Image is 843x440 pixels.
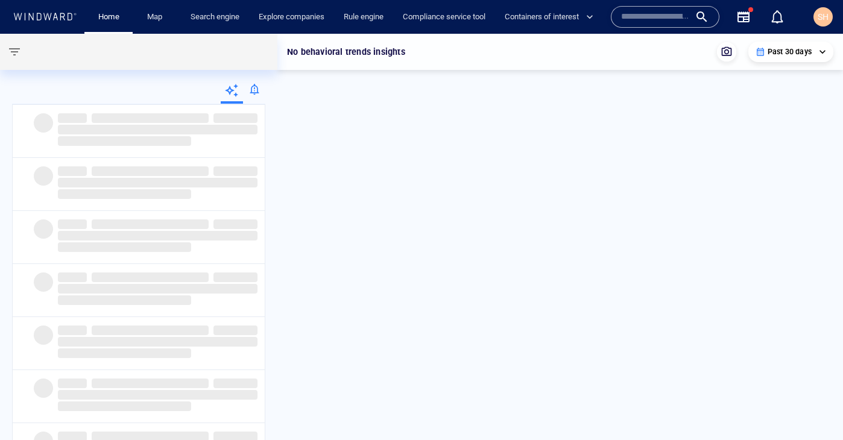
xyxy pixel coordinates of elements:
span: ‌ [92,166,209,176]
a: Rule engine [339,7,388,28]
span: ‌ [213,325,257,335]
p: No behavioral trends insights [287,45,405,59]
span: ‌ [34,113,53,133]
span: ‌ [58,242,191,252]
span: SH [818,12,829,22]
button: Containers of interest [500,7,604,28]
a: Compliance service tool [398,7,490,28]
span: ‌ [92,219,209,229]
span: ‌ [58,337,257,347]
span: ‌ [34,166,53,186]
a: Search engine [186,7,244,28]
span: ‌ [58,295,191,305]
span: ‌ [92,113,209,123]
span: ‌ [58,219,87,229]
a: Explore companies [254,7,329,28]
span: ‌ [34,325,53,345]
span: ‌ [58,125,257,134]
span: ‌ [58,284,257,294]
span: ‌ [213,113,257,123]
span: ‌ [34,272,53,292]
span: ‌ [92,379,209,388]
a: Map [142,7,171,28]
span: ‌ [213,379,257,388]
a: Home [93,7,124,28]
span: ‌ [213,219,257,229]
span: ‌ [58,379,87,388]
button: Home [89,7,128,28]
span: ‌ [58,348,191,358]
span: ‌ [58,189,191,199]
span: ‌ [92,272,209,282]
span: ‌ [58,113,87,123]
span: ‌ [58,178,257,187]
span: Containers of interest [505,10,593,24]
span: ‌ [58,325,87,335]
span: ‌ [58,272,87,282]
span: ‌ [58,166,87,176]
span: ‌ [58,401,191,411]
button: Map [137,7,176,28]
span: ‌ [34,219,53,239]
button: SH [811,5,835,29]
span: ‌ [58,231,257,240]
div: Notification center [770,10,785,24]
span: ‌ [92,325,209,335]
span: ‌ [58,390,257,400]
span: ‌ [213,272,257,282]
div: Past 30 days [756,46,826,57]
span: ‌ [213,166,257,176]
span: ‌ [58,136,191,146]
span: ‌ [34,379,53,398]
p: Past 30 days [768,46,812,57]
